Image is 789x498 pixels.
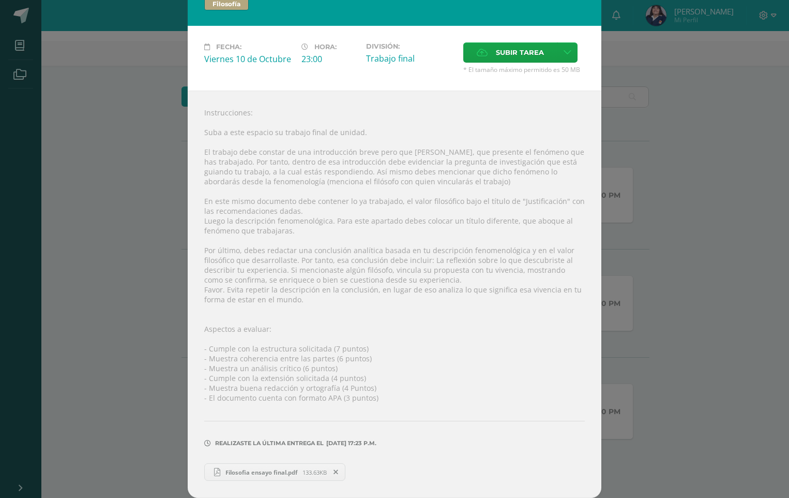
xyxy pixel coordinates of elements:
span: Remover entrega [327,466,345,478]
span: 133.63KB [302,468,327,476]
a: Filosofia ensayo final.pdf 133.63KB [204,463,345,481]
div: 23:00 [301,53,358,65]
span: Subir tarea [496,43,544,62]
div: Viernes 10 de Octubre [204,53,293,65]
div: Trabajo final [366,53,455,64]
span: Filosofia ensayo final.pdf [220,468,302,476]
label: División: [366,42,455,50]
div: Instrucciones: Suba a este espacio su trabajo final de unidad. El trabajo debe constar de una int... [188,91,601,498]
span: Realizaste la última entrega el [215,440,324,447]
span: Fecha: [216,43,241,51]
span: * El tamaño máximo permitido es 50 MB [463,65,585,74]
span: Hora: [314,43,337,51]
